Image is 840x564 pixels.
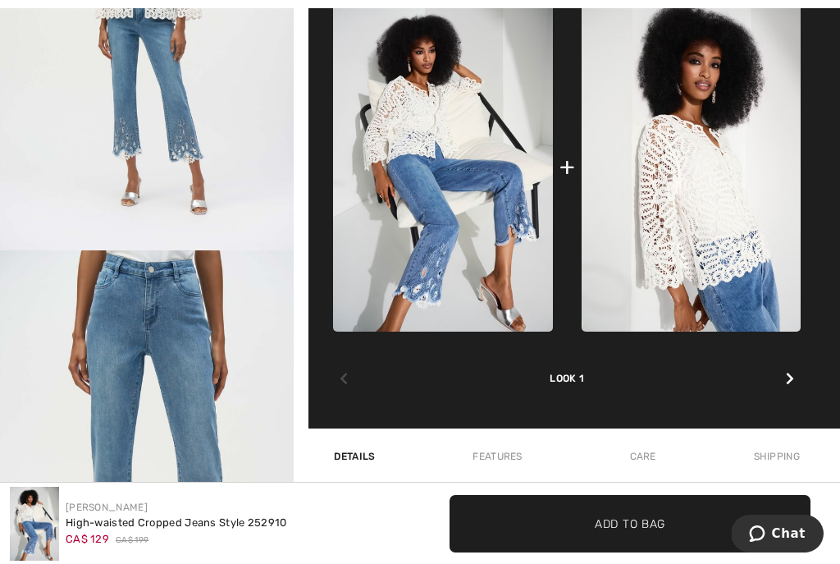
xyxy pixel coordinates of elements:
[459,442,536,471] div: Features
[10,487,59,561] img: High-Waisted Cropped Jeans Style 252910
[333,2,552,332] img: High-Waisted Cropped Jeans Style 252910
[582,2,801,332] img: Crochet Lace Open-Front Cardigan Style 252905
[66,515,287,531] div: High-waisted Cropped Jeans Style 252910
[333,442,379,471] div: Details
[66,502,148,513] a: [PERSON_NAME]
[450,495,810,553] button: Add to Bag
[750,442,801,471] div: Shipping
[333,332,801,386] div: Look 1
[559,149,575,186] div: +
[732,515,824,556] iframe: Opens a widget where you can chat to one of our agents
[595,515,665,532] span: Add to Bag
[616,442,670,471] div: Care
[116,534,148,547] span: CA$ 199
[66,533,109,545] span: CA$ 129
